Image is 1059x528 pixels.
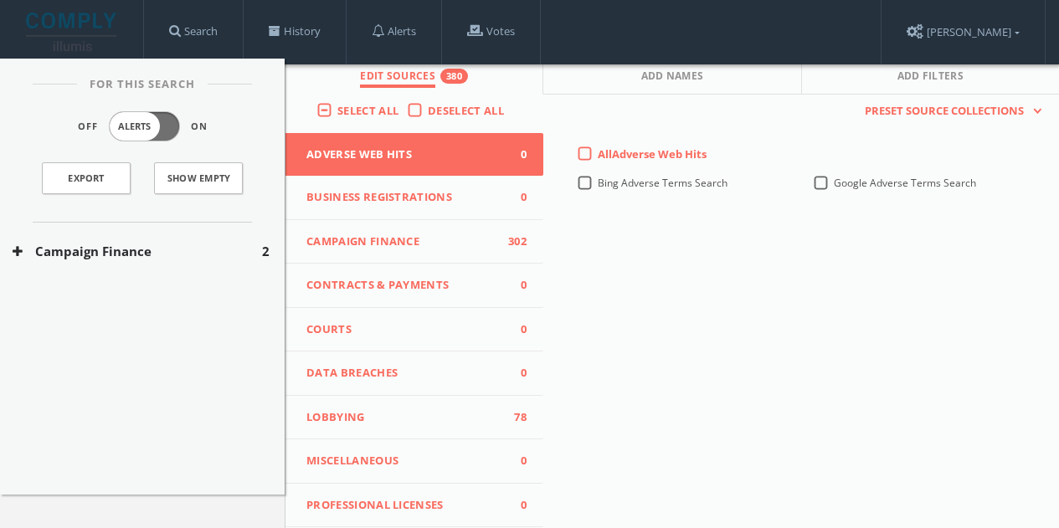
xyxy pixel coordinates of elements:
span: 2 [262,242,270,261]
a: Export [42,162,131,194]
span: Preset Source Collections [856,103,1032,120]
span: Deselect All [428,103,504,118]
button: Add Filters [802,59,1059,95]
span: Lobbying [306,409,501,426]
span: Select All [337,103,398,118]
span: Miscellaneous [306,453,501,469]
span: Business Registrations [306,189,501,206]
button: Adverse Web Hits0 [285,133,543,177]
span: Campaign Finance [306,233,501,250]
button: Miscellaneous0 [285,439,543,484]
span: 0 [501,365,527,382]
span: 0 [501,277,527,294]
button: Professional Licenses0 [285,484,543,528]
span: Edit Sources [360,69,435,88]
img: illumis [26,13,120,51]
span: All Adverse Web Hits [598,146,707,161]
span: On [191,120,208,134]
button: Lobbying78 [285,396,543,440]
span: 0 [501,453,527,469]
span: Off [78,120,98,134]
button: Business Registrations0 [285,176,543,220]
span: Professional Licenses [306,497,501,514]
span: Bing Adverse Terms Search [598,176,727,190]
span: 0 [501,321,527,338]
span: 0 [501,189,527,206]
button: Add Names [543,59,801,95]
span: Contracts & Payments [306,277,501,294]
div: 380 [440,69,468,84]
span: Add Filters [897,69,964,88]
button: Show Empty [154,162,243,194]
span: 0 [501,497,527,514]
button: Preset Source Collections [856,103,1042,120]
button: Data Breaches0 [285,351,543,396]
span: Add Names [641,69,704,88]
button: Edit Sources380 [285,59,543,95]
span: 302 [501,233,527,250]
span: 78 [501,409,527,426]
span: Google Adverse Terms Search [834,176,976,190]
span: Courts [306,321,501,338]
button: Courts0 [285,308,543,352]
span: 0 [501,146,527,163]
button: Campaign Finance302 [285,220,543,264]
span: For This Search [77,76,208,93]
button: Campaign Finance [13,242,262,261]
span: Adverse Web Hits [306,146,501,163]
button: Contracts & Payments0 [285,264,543,308]
span: Data Breaches [306,365,501,382]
